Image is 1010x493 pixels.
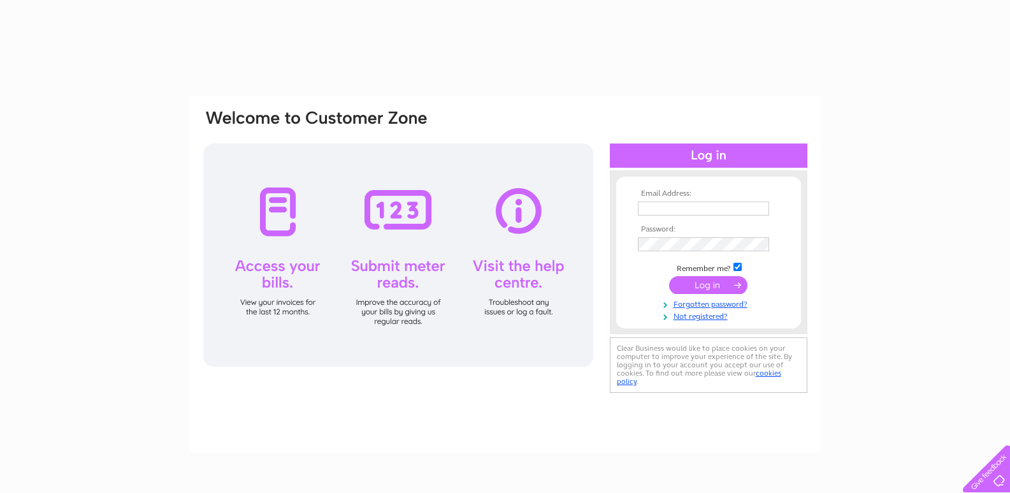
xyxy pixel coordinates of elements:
input: Submit [669,276,747,294]
a: Forgotten password? [638,297,783,309]
th: Email Address: [635,189,783,198]
a: cookies policy [617,369,781,386]
th: Password: [635,225,783,234]
td: Remember me? [635,261,783,274]
a: Not registered? [638,309,783,321]
div: Clear Business would like to place cookies on your computer to improve your experience of the sit... [610,337,807,393]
